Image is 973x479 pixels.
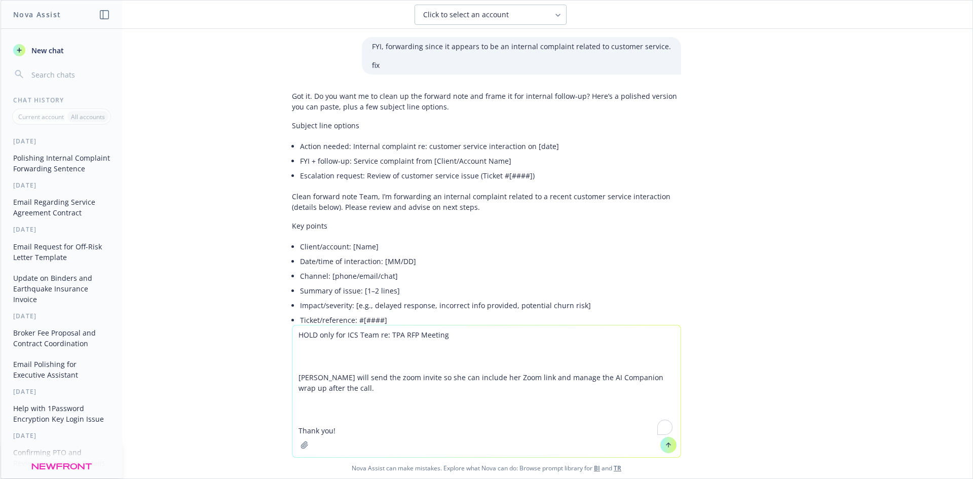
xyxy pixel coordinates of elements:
li: Impact/severity: [e.g., delayed response, incorrect info provided, potential churn risk] [300,298,681,313]
span: Nova Assist can make mistakes. Explore what Nova can do: Browse prompt library for and [5,458,968,478]
p: fix [372,60,671,70]
textarea: To enrich screen reader interactions, please activate Accessibility in Grammarly extension settings [292,325,681,457]
button: Click to select an account [415,5,567,25]
button: Update on Binders and Earthquake Insurance Invoice [9,270,114,308]
div: [DATE] [1,387,122,396]
div: [DATE] [1,137,122,145]
p: Clean forward note Team, I’m forwarding an internal complaint related to a recent customer servic... [292,191,681,212]
button: Email Polishing for Executive Assistant [9,356,114,383]
a: TR [614,464,621,472]
button: New chat [9,41,114,59]
span: New chat [29,45,64,56]
div: Chat History [1,96,122,104]
p: FYI, forwarding since it appears to be an internal complaint related to customer service. [372,41,671,52]
div: [DATE] [1,312,122,320]
li: FYI + follow-up: Service complaint from [Client/Account Name] [300,154,681,168]
li: Channel: [phone/email/chat] [300,269,681,283]
p: Current account [18,113,64,121]
li: Escalation request: Review of customer service issue (Ticket #[####]) [300,168,681,183]
p: Subject line options [292,120,681,131]
button: Broker Fee Proposal and Contract Coordination [9,324,114,352]
li: Action needed: Internal complaint re: customer service interaction on [date] [300,139,681,154]
li: Ticket/reference: #[####] [300,313,681,327]
li: Date/time of interaction: [MM/DD] [300,254,681,269]
div: [DATE] [1,181,122,190]
p: Got it. Do you want me to clean up the forward note and frame it for internal follow‑up? Here’s a... [292,91,681,112]
h1: Nova Assist [13,9,61,20]
li: Summary of issue: [1–2 lines] [300,283,681,298]
p: Key points [292,220,681,231]
div: [DATE] [1,225,122,234]
div: [DATE] [1,431,122,440]
button: Email Request for Off-Risk Letter Template [9,238,114,266]
li: Client/account: [Name] [300,239,681,254]
input: Search chats [29,67,110,82]
button: Help with 1Password Encryption Key Login Issue [9,400,114,427]
button: Email Regarding Service Agreement Contract [9,194,114,221]
p: All accounts [71,113,105,121]
button: Confirming PTO and Reviewing Loss Run Details [9,444,114,471]
a: BI [594,464,600,472]
span: Click to select an account [423,10,509,20]
button: Polishing Internal Complaint Forwarding Sentence [9,150,114,177]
